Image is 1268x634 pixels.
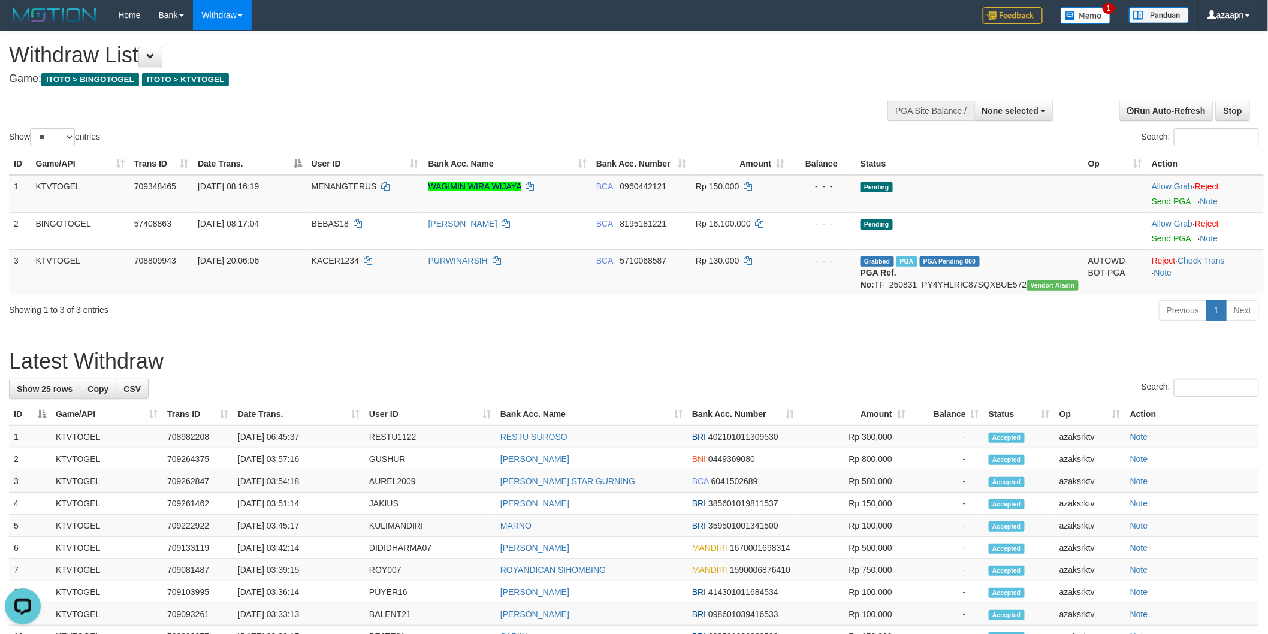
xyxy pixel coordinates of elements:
h1: Withdraw List [9,43,834,67]
a: Send PGA [1152,234,1191,243]
td: KTVTOGEL [51,425,162,448]
td: Rp 800,000 [799,448,910,470]
a: Reject [1152,256,1176,265]
span: Vendor URL: https://payment4.1velocity.biz [1027,280,1079,291]
th: Game/API: activate to sort column ascending [31,153,129,175]
a: Check Trans [1178,256,1225,265]
span: [DATE] 08:17:04 [198,219,259,228]
span: PGA Pending [920,256,980,267]
a: Note [1130,587,1148,597]
th: Op: activate to sort column ascending [1083,153,1147,175]
td: 1 [9,175,31,213]
span: Marked by azaksrktv [896,256,917,267]
th: Bank Acc. Name: activate to sort column ascending [424,153,591,175]
span: Accepted [989,566,1025,576]
td: azaksrktv [1055,559,1125,581]
td: 5 [9,515,51,537]
b: PGA Ref. No: [861,268,896,289]
button: Open LiveChat chat widget [5,5,41,41]
td: - [910,425,984,448]
th: Amount: activate to sort column ascending [799,403,910,425]
th: Status [856,153,1083,175]
td: 709261462 [162,493,233,515]
span: BCA [692,476,709,486]
td: - [910,537,984,559]
td: ROY007 [364,559,496,581]
span: Grabbed [861,256,894,267]
span: 709348465 [134,182,176,191]
th: Balance: activate to sort column ascending [910,403,984,425]
a: Note [1130,499,1148,508]
td: [DATE] 03:57:16 [233,448,364,470]
span: 57408863 [134,219,171,228]
span: [DATE] 20:06:06 [198,256,259,265]
select: Showentries [30,128,75,146]
td: Rp 100,000 [799,581,910,603]
a: [PERSON_NAME] [428,219,497,228]
td: RESTU1122 [364,425,496,448]
th: Status: activate to sort column ascending [984,403,1055,425]
td: KTVTOGEL [51,603,162,626]
a: Allow Grab [1152,182,1192,191]
th: Game/API: activate to sort column ascending [51,403,162,425]
img: Button%20Memo.svg [1061,7,1111,24]
a: [PERSON_NAME] STAR GURNING [500,476,635,486]
span: [DATE] 08:16:19 [198,182,259,191]
a: [PERSON_NAME] [500,543,569,553]
a: [PERSON_NAME] [500,609,569,619]
th: Date Trans.: activate to sort column descending [193,153,307,175]
td: Rp 150,000 [799,493,910,515]
a: Note [1200,197,1218,206]
th: Date Trans.: activate to sort column ascending [233,403,364,425]
td: GUSHUR [364,448,496,470]
td: DIDIDHARMA07 [364,537,496,559]
td: KTVTOGEL [31,175,129,213]
td: - [910,559,984,581]
td: azaksrktv [1055,581,1125,603]
th: User ID: activate to sort column ascending [364,403,496,425]
td: Rp 580,000 [799,470,910,493]
span: Rp 16.100.000 [696,219,751,228]
a: MARNO [500,521,532,530]
span: BRI [692,432,706,442]
td: [DATE] 06:45:37 [233,425,364,448]
span: 708809943 [134,256,176,265]
th: User ID: activate to sort column ascending [307,153,424,175]
td: AUREL2009 [364,470,496,493]
td: 709093261 [162,603,233,626]
th: Amount: activate to sort column ascending [691,153,789,175]
th: Op: activate to sort column ascending [1055,403,1125,425]
a: Note [1130,543,1148,553]
label: Search: [1142,379,1259,397]
span: BEBAS18 [312,219,349,228]
span: Copy 0960442121 to clipboard [620,182,667,191]
a: Note [1130,565,1148,575]
span: ITOTO > BINGOTOGEL [41,73,139,86]
span: MANDIRI [692,565,727,575]
td: 3 [9,249,31,295]
td: KTVTOGEL [51,470,162,493]
td: KTVTOGEL [51,581,162,603]
span: · [1152,219,1195,228]
th: Bank Acc. Number: activate to sort column ascending [591,153,691,175]
td: · [1147,175,1264,213]
td: BALENT21 [364,603,496,626]
span: Copy 5710068587 to clipboard [620,256,667,265]
a: PURWINARSIH [428,256,488,265]
a: Allow Grab [1152,219,1192,228]
td: - [910,581,984,603]
td: 3 [9,470,51,493]
span: Accepted [989,477,1025,487]
span: Copy [87,384,108,394]
td: PUYER16 [364,581,496,603]
td: 709103995 [162,581,233,603]
h1: Latest Withdraw [9,349,1259,373]
span: BCA [596,182,613,191]
img: MOTION_logo.png [9,6,100,24]
a: Note [1200,234,1218,243]
a: Previous [1159,300,1207,321]
td: [DATE] 03:36:14 [233,581,364,603]
a: Note [1154,268,1172,277]
th: ID [9,153,31,175]
td: azaksrktv [1055,537,1125,559]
